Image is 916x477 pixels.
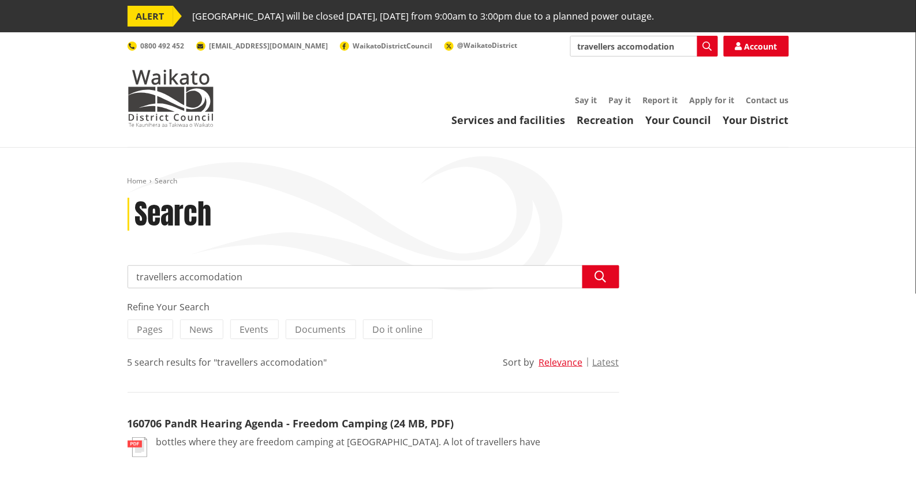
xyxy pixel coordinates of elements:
[503,355,534,369] div: Sort by
[128,300,619,314] div: Refine Your Search
[340,41,433,51] a: WaikatoDistrictCouncil
[723,113,789,127] a: Your District
[135,198,212,231] h1: Search
[155,176,178,186] span: Search
[128,265,619,288] input: Search input
[128,41,185,51] a: 0800 492 452
[240,323,269,336] span: Events
[746,95,789,106] a: Contact us
[128,6,173,27] span: ALERT
[190,323,214,336] span: News
[353,41,433,51] span: WaikatoDistrictCouncil
[539,357,583,367] button: Relevance
[646,113,712,127] a: Your Council
[128,355,327,369] div: 5 search results for "travellers accomodation"
[373,323,423,336] span: Do it online
[210,41,328,51] span: [EMAIL_ADDRESS][DOMAIN_NAME]
[577,113,634,127] a: Recreation
[193,6,655,27] span: [GEOGRAPHIC_DATA] will be closed [DATE], [DATE] from 9:00am to 3:00pm due to a planned power outage.
[570,36,718,57] input: Search input
[609,95,631,106] a: Pay it
[444,40,518,50] a: @WaikatoDistrict
[296,323,346,336] span: Documents
[141,41,185,51] span: 0800 492 452
[690,95,735,106] a: Apply for it
[156,435,541,449] p: bottles where they are freedom camping at [GEOGRAPHIC_DATA]. A lot of travellers have
[128,416,454,430] a: 160706 PandR Hearing Agenda - Freedom Camping (24 MB, PDF)
[128,176,789,186] nav: breadcrumb
[593,357,619,367] button: Latest
[458,40,518,50] span: @WaikatoDistrict
[452,113,566,127] a: Services and facilities
[575,95,597,106] a: Say it
[128,176,147,186] a: Home
[128,69,214,127] img: Waikato District Council - Te Kaunihera aa Takiwaa o Waikato
[137,323,163,336] span: Pages
[643,95,678,106] a: Report it
[196,41,328,51] a: [EMAIL_ADDRESS][DOMAIN_NAME]
[724,36,789,57] a: Account
[863,429,904,470] iframe: Messenger Launcher
[128,437,147,457] img: document-pdf.svg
